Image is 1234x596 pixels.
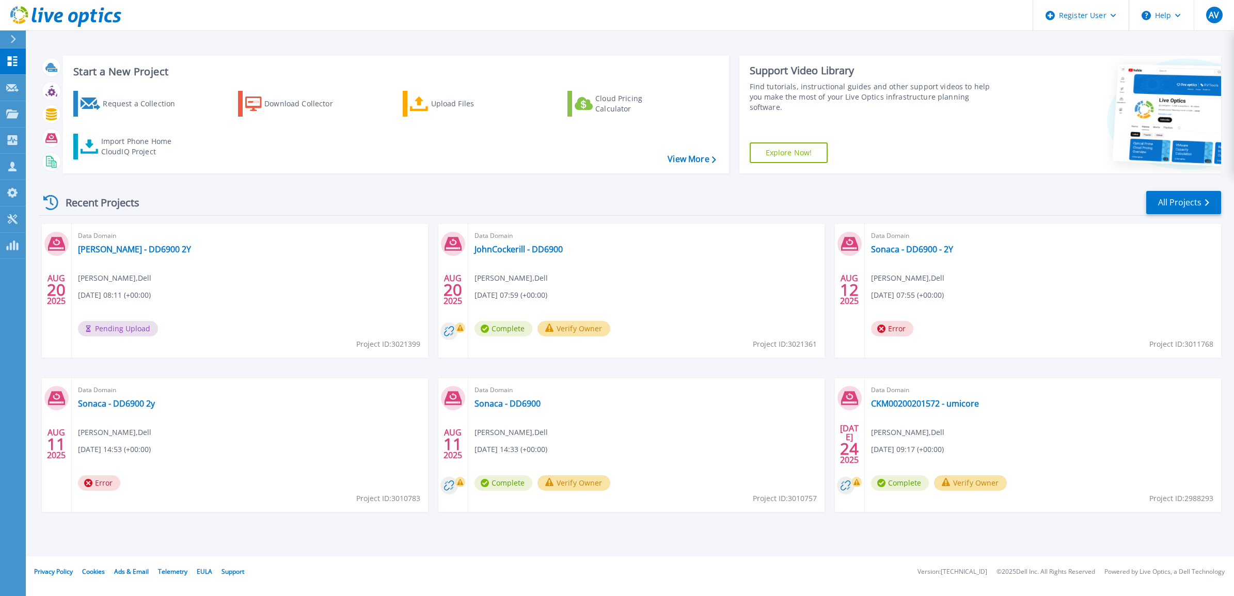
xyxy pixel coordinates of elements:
[264,93,347,114] div: Download Collector
[871,475,929,491] span: Complete
[474,230,818,241] span: Data Domain
[840,285,859,294] span: 12
[871,230,1215,241] span: Data Domain
[101,136,182,157] div: Import Phone Home CloudIQ Project
[595,93,678,114] div: Cloud Pricing Calculator
[871,272,944,284] span: [PERSON_NAME] , Dell
[444,440,462,448] span: 11
[474,475,532,491] span: Complete
[197,567,212,576] a: EULA
[934,475,1007,491] button: Verify Owner
[443,425,463,463] div: AUG 2025
[47,285,66,294] span: 20
[78,384,422,396] span: Data Domain
[1104,569,1225,575] li: Powered by Live Optics, a Dell Technology
[871,289,944,301] span: [DATE] 07:55 (+00:00)
[444,285,462,294] span: 20
[1209,11,1219,19] span: AV
[474,427,548,438] span: [PERSON_NAME] , Dell
[78,321,158,336] span: Pending Upload
[46,271,66,309] div: AUG 2025
[840,444,859,453] span: 24
[114,567,149,576] a: Ads & Email
[403,91,518,117] a: Upload Files
[356,493,420,504] span: Project ID: 3010783
[78,230,422,241] span: Data Domain
[871,321,913,336] span: Error
[34,567,73,576] a: Privacy Policy
[78,244,191,254] a: [PERSON_NAME] - DD6900 2Y
[474,321,532,336] span: Complete
[222,567,244,576] a: Support
[871,427,944,438] span: [PERSON_NAME] , Dell
[474,398,541,409] a: Sonaca - DD6900
[996,569,1095,575] li: © 2025 Dell Inc. All Rights Reserved
[567,91,683,117] a: Cloud Pricing Calculator
[750,142,828,163] a: Explore Now!
[356,339,420,350] span: Project ID: 3021399
[750,64,998,77] div: Support Video Library
[753,339,817,350] span: Project ID: 3021361
[474,244,563,254] a: JohnCockerill - DD6900
[73,66,716,77] h3: Start a New Project
[871,244,953,254] a: Sonaca - DD6900 - 2Y
[753,493,817,504] span: Project ID: 3010757
[871,384,1215,396] span: Data Domain
[1149,339,1213,350] span: Project ID: 3011768
[840,271,859,309] div: AUG 2025
[537,475,610,491] button: Verify Owner
[750,82,998,112] div: Find tutorials, instructional guides and other support videos to help you make the most of your L...
[668,154,716,164] a: View More
[474,444,547,455] span: [DATE] 14:33 (+00:00)
[474,384,818,396] span: Data Domain
[474,272,548,284] span: [PERSON_NAME] , Dell
[1149,493,1213,504] span: Project ID: 2988293
[537,321,610,336] button: Verify Owner
[431,93,514,114] div: Upload Files
[1146,191,1221,214] a: All Projects
[78,398,155,409] a: Sonaca - DD6900 2y
[46,425,66,463] div: AUG 2025
[47,440,66,448] span: 11
[78,427,151,438] span: [PERSON_NAME] , Dell
[443,271,463,309] div: AUG 2025
[474,289,547,301] span: [DATE] 07:59 (+00:00)
[40,190,153,215] div: Recent Projects
[78,272,151,284] span: [PERSON_NAME] , Dell
[238,91,353,117] a: Download Collector
[78,475,120,491] span: Error
[871,444,944,455] span: [DATE] 09:17 (+00:00)
[158,567,187,576] a: Telemetry
[871,398,979,409] a: CKM00200201572 - umicore
[840,425,859,463] div: [DATE] 2025
[78,444,151,455] span: [DATE] 14:53 (+00:00)
[82,567,105,576] a: Cookies
[103,93,185,114] div: Request a Collection
[917,569,987,575] li: Version: [TECHNICAL_ID]
[73,91,188,117] a: Request a Collection
[78,289,151,301] span: [DATE] 08:11 (+00:00)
